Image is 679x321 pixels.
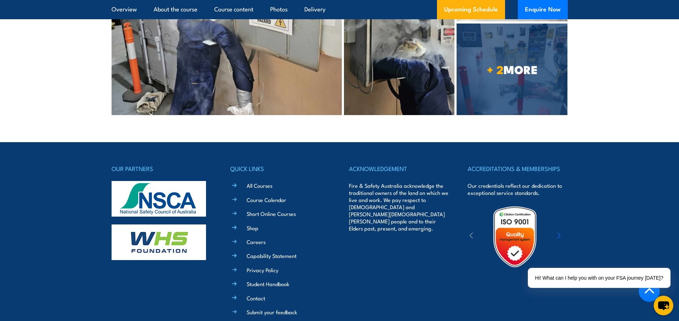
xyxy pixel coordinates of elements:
[247,196,286,203] a: Course Calendar
[247,238,266,245] a: Careers
[484,206,546,268] img: Untitled design (19)
[247,266,278,274] a: Privacy Policy
[247,210,296,217] a: Short Online Courses
[528,268,670,288] div: Hi! What can I help you with on your FSA journey [DATE]?
[654,296,673,315] button: chat-button
[247,294,265,302] a: Contact
[247,182,272,189] a: All Courses
[349,164,449,174] h4: ACKNOWLEDGEMENT
[112,181,206,217] img: nsca-logo-footer
[112,224,206,260] img: whs-logo-footer
[487,60,504,78] strong: + 2
[457,24,567,115] a: + 2MORE
[546,224,608,249] img: ewpa-logo
[349,182,449,232] p: Fire & Safety Australia acknowledge the traditional owners of the land on which we live and work....
[247,224,258,232] a: Shop
[457,64,567,74] span: MORE
[112,164,211,174] h4: OUR PARTNERS
[247,280,289,288] a: Student Handbook
[468,164,567,174] h4: ACCREDITATIONS & MEMBERSHIPS
[247,308,297,316] a: Submit your feedback
[468,182,567,196] p: Our credentials reflect our dedication to exceptional service standards.
[230,164,330,174] h4: QUICK LINKS
[247,252,297,259] a: Capability Statement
